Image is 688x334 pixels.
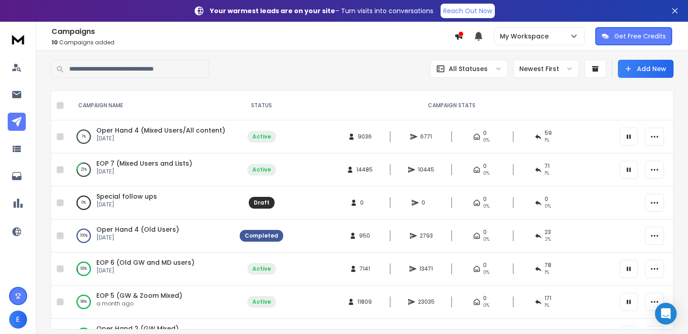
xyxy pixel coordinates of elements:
[545,203,551,210] span: 0%
[96,201,157,208] p: [DATE]
[9,31,27,48] img: logo
[358,133,372,140] span: 9036
[9,310,27,329] button: E
[52,26,454,37] h1: Campaigns
[545,229,551,236] span: 23
[513,60,579,78] button: Newest First
[483,262,487,269] span: 0
[483,229,487,236] span: 0
[618,60,674,78] button: Add New
[545,295,551,302] span: 171
[80,231,88,240] p: 100 %
[483,295,487,302] span: 0
[500,32,552,41] p: My Workspace
[67,253,234,286] td: 93%EOP 6 (Old GW and MD users)[DATE]
[443,6,492,15] p: Reach Out Now
[210,6,433,15] p: – Turn visits into conversations
[81,264,87,273] p: 93 %
[81,198,86,207] p: 0 %
[545,170,549,177] span: 1 %
[252,265,271,272] div: Active
[81,297,87,306] p: 99 %
[289,91,614,120] th: CAMPAIGN STATS
[420,133,432,140] span: 6771
[545,196,548,203] span: 0
[96,291,182,300] a: EOP 5 (GW & Zoom Mixed)
[96,267,195,274] p: [DATE]
[96,324,179,333] a: Oper Hand 2 (GW Mixed)
[96,135,225,142] p: [DATE]
[52,38,58,46] span: 10
[483,236,489,243] span: 0%
[96,168,192,175] p: [DATE]
[483,137,489,144] span: 0%
[483,162,487,170] span: 0
[252,133,271,140] div: Active
[422,199,431,206] span: 0
[545,162,550,170] span: 71
[483,203,489,210] span: 0%
[420,232,433,239] span: 2793
[545,269,549,276] span: 1 %
[67,186,234,219] td: 0%Special follow ups[DATE]
[52,39,454,46] p: Campaigns added
[252,166,271,173] div: Active
[441,4,495,18] a: Reach Out Now
[210,6,335,15] strong: Your warmest leads are on your site
[252,298,271,305] div: Active
[449,64,488,73] p: All Statuses
[545,137,549,144] span: 1 %
[67,286,234,319] td: 99%EOP 5 (GW & Zoom Mixed)a month ago
[483,129,487,137] span: 0
[545,236,551,243] span: 2 %
[545,302,549,309] span: 1 %
[595,27,672,45] button: Get Free Credits
[67,153,234,186] td: 21%EOP 7 (Mixed Users and Lists)[DATE]
[81,165,87,174] p: 21 %
[254,199,270,206] div: Draft
[655,303,677,324] div: Open Intercom Messenger
[545,262,551,269] span: 78
[234,91,289,120] th: STATUS
[483,196,487,203] span: 0
[483,302,489,309] span: 0%
[357,298,372,305] span: 11809
[67,91,234,120] th: CAMPAIGN NAME
[67,120,234,153] td: 1%Oper Hand 4 (Mixed Users/All content)[DATE]
[96,225,179,234] a: Oper Hand 4 (Old Users)
[418,298,435,305] span: 23035
[96,300,182,307] p: a month ago
[356,166,373,173] span: 14485
[614,32,666,41] p: Get Free Credits
[96,126,225,135] a: Oper Hand 4 (Mixed Users/All content)
[545,129,552,137] span: 59
[359,232,370,239] span: 950
[96,192,157,201] a: Special follow ups
[418,166,434,173] span: 10445
[360,265,370,272] span: 7141
[96,159,192,168] a: EOP 7 (Mixed Users and Lists)
[483,269,489,276] span: 0%
[360,199,369,206] span: 0
[96,258,195,267] a: EOP 6 (Old GW and MD users)
[419,265,433,272] span: 13471
[96,234,179,241] p: [DATE]
[82,132,86,141] p: 1 %
[245,232,278,239] div: Completed
[483,170,489,177] span: 0%
[67,219,234,253] td: 100%Oper Hand 4 (Old Users)[DATE]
